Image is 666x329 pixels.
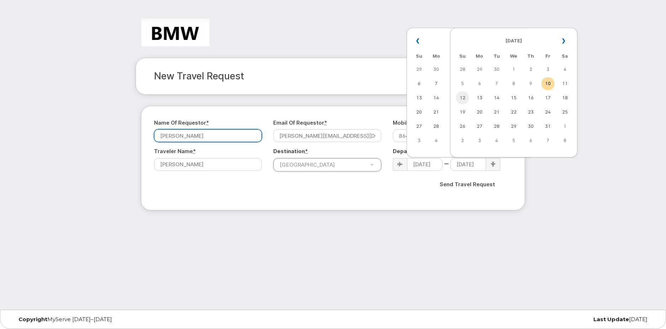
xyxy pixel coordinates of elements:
[559,134,571,147] td: 8
[507,92,520,104] td: 15
[434,177,501,192] input: Send Travel Request
[559,106,571,119] td: 25
[541,63,554,76] td: 3
[541,92,554,104] td: 17
[473,106,486,119] td: 20
[154,147,196,155] label: Traveler Name
[154,119,209,126] label: Name of Requestor
[305,148,308,155] abbr: required
[141,19,210,46] img: BMW Manufacturing Co LLC
[473,32,554,49] th: [DATE]
[413,92,425,104] td: 13
[275,161,335,168] span: [GEOGRAPHIC_DATA]
[559,32,571,49] th: »
[541,120,554,133] td: 31
[541,77,554,90] td: 10
[413,120,425,133] td: 27
[193,148,196,155] abbr: required
[524,134,537,147] td: 6
[430,51,443,62] th: Mo
[393,147,455,155] label: Departure and Return
[447,120,460,133] td: 29
[13,317,226,322] div: MyServe [DATE]–[DATE]
[430,106,443,119] td: 21
[430,134,443,147] td: 4
[507,134,520,147] td: 5
[473,51,486,62] th: Mo
[456,77,469,90] td: 5
[447,92,460,104] td: 15
[490,51,503,62] th: Tu
[413,134,425,147] td: 3
[430,77,443,90] td: 7
[206,119,209,126] abbr: required
[456,63,469,76] td: 28
[524,120,537,133] td: 30
[430,120,443,133] td: 28
[273,147,308,155] label: Destination
[524,51,537,62] th: Th
[273,119,327,126] label: Email of Requestor
[456,120,469,133] td: 26
[559,63,571,76] td: 4
[413,63,425,76] td: 29
[430,92,443,104] td: 14
[635,298,661,324] iframe: Messenger Launcher
[541,106,554,119] td: 24
[559,77,571,90] td: 11
[154,71,512,82] h2: New Travel Request
[274,158,381,171] a: [GEOGRAPHIC_DATA]
[393,119,479,126] label: Mobile Number of the Traveler
[447,134,460,147] td: 5
[524,77,537,90] td: 9
[413,32,425,49] th: «
[524,92,537,104] td: 16
[524,63,537,76] td: 2
[456,92,469,104] td: 12
[456,134,469,147] td: 2
[490,106,503,119] td: 21
[559,51,571,62] th: Sa
[473,63,486,76] td: 29
[456,106,469,119] td: 19
[524,106,537,119] td: 23
[559,92,571,104] td: 18
[473,134,486,147] td: 3
[413,77,425,90] td: 6
[507,77,520,90] td: 8
[324,119,327,126] abbr: required
[450,158,486,171] input: Return
[413,106,425,119] td: 20
[507,51,520,62] th: We
[559,120,571,133] td: 1
[593,316,629,323] strong: Last Update
[447,77,460,90] td: 8
[490,120,503,133] td: 28
[430,63,443,76] td: 30
[447,63,460,76] td: 1
[407,158,443,171] input: Departure
[490,63,503,76] td: 30
[413,51,425,62] th: Su
[447,51,460,62] th: Tu
[456,51,469,62] th: Su
[507,63,520,76] td: 1
[541,51,554,62] th: Fr
[473,77,486,90] td: 6
[507,120,520,133] td: 29
[18,316,47,323] strong: Copyright
[490,134,503,147] td: 4
[507,106,520,119] td: 22
[447,106,460,119] td: 22
[490,92,503,104] td: 14
[541,134,554,147] td: 7
[490,77,503,90] td: 7
[440,317,653,322] div: [DATE]
[430,32,511,49] th: [DATE]
[473,92,486,104] td: 13
[473,120,486,133] td: 27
